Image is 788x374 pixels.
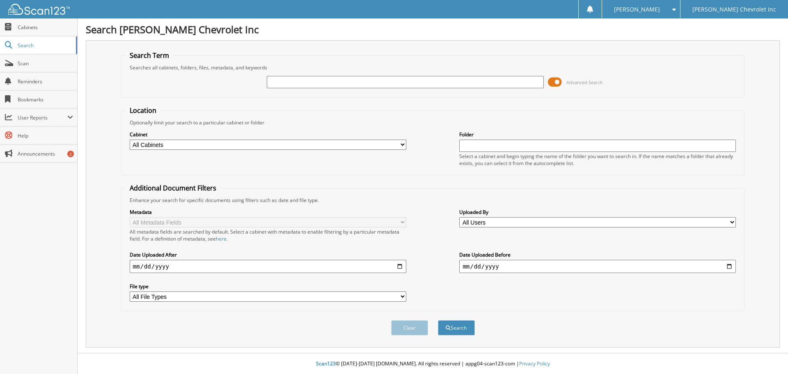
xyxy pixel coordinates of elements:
div: Select a cabinet and begin typing the name of the folder you want to search in. If the name match... [459,153,736,167]
label: Uploaded By [459,209,736,216]
span: User Reports [18,114,67,121]
label: Folder [459,131,736,138]
span: Search [18,42,72,49]
legend: Search Term [126,51,173,60]
input: start [130,260,406,273]
div: Searches all cabinets, folders, files, metadata, and keywords [126,64,740,71]
span: Cabinets [18,24,73,31]
a: here [216,235,227,242]
div: All metadata fields are searched by default. Select a cabinet with metadata to enable filtering b... [130,228,406,242]
span: Scan123 [316,360,336,367]
span: [PERSON_NAME] Chevrolet Inc [692,7,776,12]
h1: Search [PERSON_NAME] Chevrolet Inc [86,23,780,36]
span: Help [18,132,73,139]
a: Privacy Policy [519,360,550,367]
label: Metadata [130,209,406,216]
label: File type [130,283,406,290]
legend: Additional Document Filters [126,184,220,193]
span: Bookmarks [18,96,73,103]
div: 2 [67,151,74,157]
div: Optionally limit your search to a particular cabinet or folder [126,119,740,126]
span: Announcements [18,150,73,157]
legend: Location [126,106,160,115]
input: end [459,260,736,273]
button: Clear [391,320,428,335]
span: Reminders [18,78,73,85]
img: scan123-logo-white.svg [8,4,70,15]
span: Advanced Search [566,79,603,85]
button: Search [438,320,475,335]
label: Date Uploaded After [130,251,406,258]
span: [PERSON_NAME] [614,7,660,12]
label: Date Uploaded Before [459,251,736,258]
iframe: Chat Widget [747,335,788,374]
div: © [DATE]-[DATE] [DOMAIN_NAME]. All rights reserved | appg04-scan123-com | [78,354,788,374]
label: Cabinet [130,131,406,138]
div: Enhance your search for specific documents using filters such as date and file type. [126,197,740,204]
span: Scan [18,60,73,67]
